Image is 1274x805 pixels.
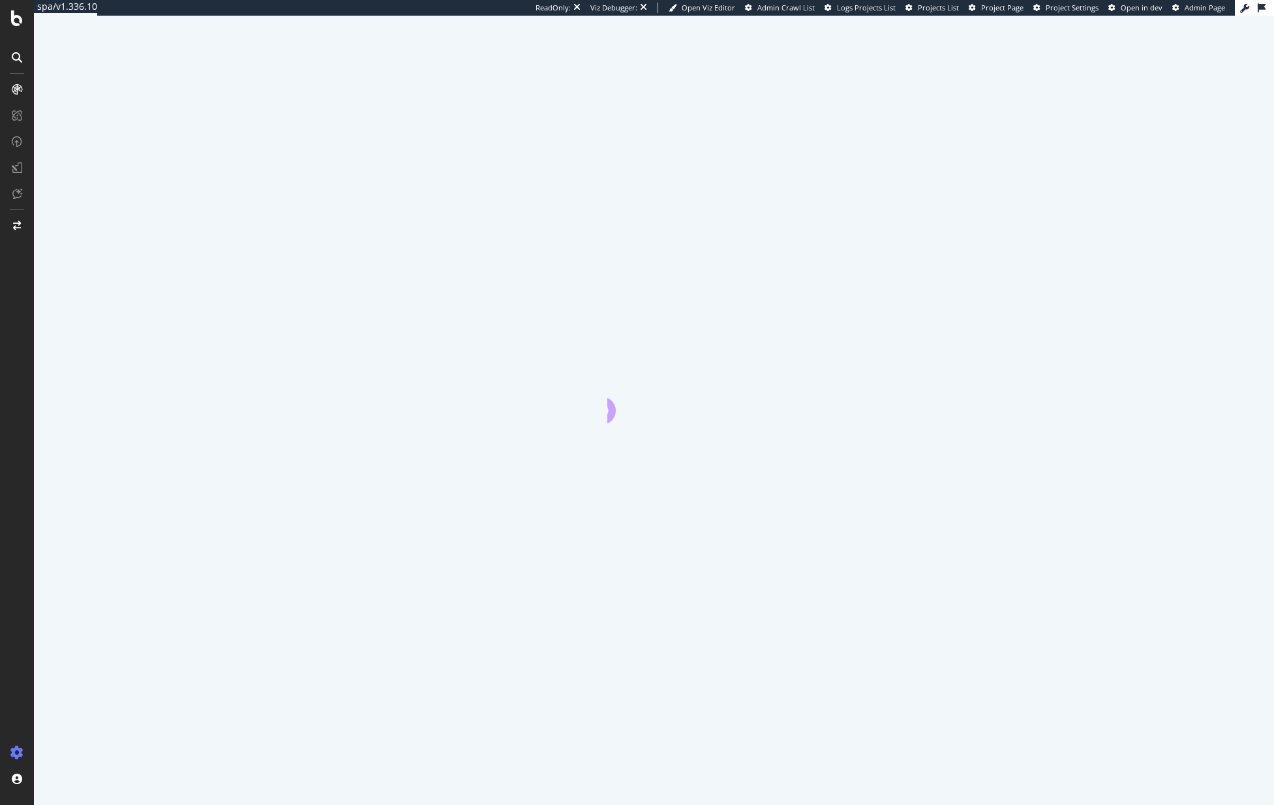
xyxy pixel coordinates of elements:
[825,3,896,13] a: Logs Projects List
[1185,3,1225,12] span: Admin Page
[969,3,1024,13] a: Project Page
[1172,3,1225,13] a: Admin Page
[745,3,815,13] a: Admin Crawl List
[590,3,637,13] div: Viz Debugger:
[1108,3,1162,13] a: Open in dev
[1121,3,1162,12] span: Open in dev
[918,3,959,12] span: Projects List
[757,3,815,12] span: Admin Crawl List
[669,3,735,13] a: Open Viz Editor
[837,3,896,12] span: Logs Projects List
[536,3,571,13] div: ReadOnly:
[1033,3,1099,13] a: Project Settings
[682,3,735,12] span: Open Viz Editor
[607,376,701,423] div: animation
[981,3,1024,12] span: Project Page
[1046,3,1099,12] span: Project Settings
[905,3,959,13] a: Projects List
